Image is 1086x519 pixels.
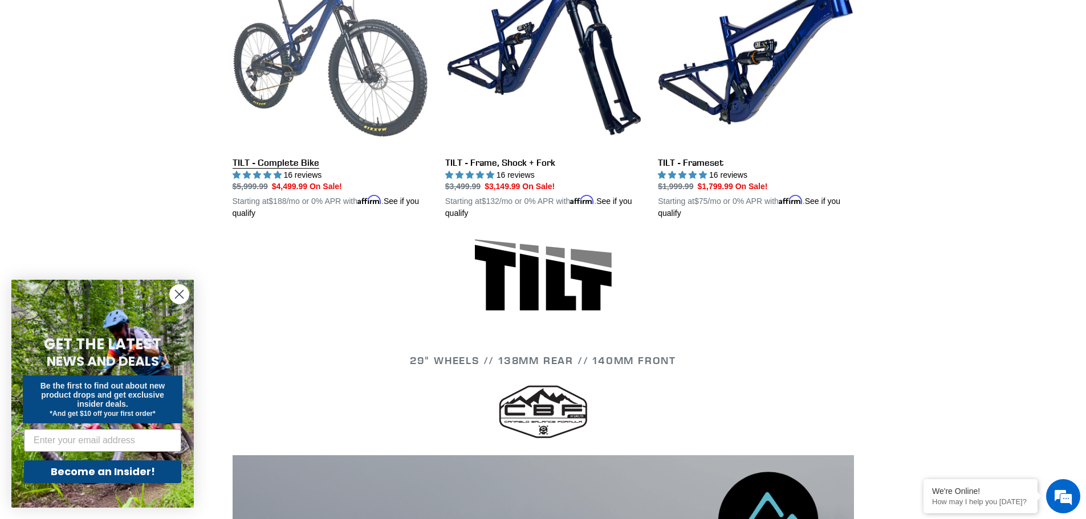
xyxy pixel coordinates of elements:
[24,429,181,452] input: Enter your email address
[36,57,65,85] img: d_696896380_company_1647369064580_696896380
[66,144,157,259] span: We're online!
[50,410,155,418] span: *And get $10 off your first order*
[24,460,181,483] button: Become an Insider!
[169,284,189,304] button: Close dialog
[187,6,214,33] div: Minimize live chat window
[932,487,1029,496] div: We're Online!
[76,64,209,79] div: Chat with us now
[410,354,676,367] span: 29" WHEELS // 138mm REAR // 140mm FRONT
[47,352,159,370] span: NEWS AND DEALS
[932,497,1029,506] p: How may I help you today?
[6,311,217,351] textarea: Type your message and hit 'Enter'
[44,334,161,354] span: GET THE LATEST
[13,63,30,80] div: Navigation go back
[40,381,165,408] span: Be the first to find out about new product drops and get exclusive insider deals.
